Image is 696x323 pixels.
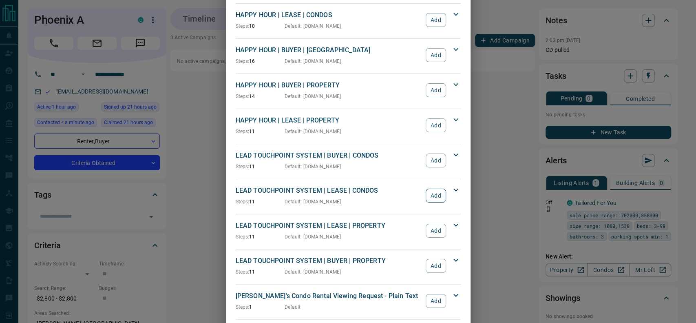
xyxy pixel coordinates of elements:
p: 11 [236,163,285,170]
button: Add [426,48,446,62]
span: Steps: [236,199,250,205]
p: LEAD TOUCHPOINT SYSTEM | LEASE | CONDOS [236,186,422,196]
div: LEAD TOUCHPOINT SYSTEM | BUYER | CONDOSSteps:11Default: [DOMAIN_NAME]Add [236,149,461,172]
p: 1 [236,303,285,311]
p: Default : [DOMAIN_NAME] [285,22,341,30]
div: HAPPY HOUR | LEASE | CONDOSSteps:10Default: [DOMAIN_NAME]Add [236,9,461,31]
p: Default : [DOMAIN_NAME] [285,268,341,276]
button: Add [426,294,446,308]
p: LEAD TOUCHPOINT SYSTEM | BUYER | CONDOS [236,151,422,160]
button: Add [426,118,446,132]
span: Steps: [236,58,250,64]
span: Steps: [236,23,250,29]
p: 11 [236,233,285,241]
p: HAPPY HOUR | BUYER | PROPERTY [236,80,422,90]
p: Default : [DOMAIN_NAME] [285,128,341,135]
button: Add [426,13,446,27]
p: 16 [236,58,285,65]
span: Steps: [236,94,250,99]
p: Default : [DOMAIN_NAME] [285,198,341,205]
p: 14 [236,93,285,100]
p: 10 [236,22,285,30]
span: Steps: [236,164,250,169]
p: HAPPY HOUR | LEASE | CONDOS [236,10,422,20]
button: Add [426,224,446,238]
p: LEAD TOUCHPOINT SYSTEM | BUYER | PROPERTY [236,256,422,266]
p: Default [285,303,301,311]
button: Add [426,83,446,97]
p: LEAD TOUCHPOINT SYSTEM | LEASE | PROPERTY [236,221,422,231]
p: Default : [DOMAIN_NAME] [285,163,341,170]
p: Default : [DOMAIN_NAME] [285,58,341,65]
div: LEAD TOUCHPOINT SYSTEM | BUYER | PROPERTYSteps:11Default: [DOMAIN_NAME]Add [236,254,461,277]
div: LEAD TOUCHPOINT SYSTEM | LEASE | CONDOSSteps:11Default: [DOMAIN_NAME]Add [236,184,461,207]
div: HAPPY HOUR | LEASE | PROPERTYSteps:11Default: [DOMAIN_NAME]Add [236,114,461,137]
p: Default : [DOMAIN_NAME] [285,233,341,241]
div: HAPPY HOUR | BUYER | [GEOGRAPHIC_DATA]Steps:16Default: [DOMAIN_NAME]Add [236,44,461,67]
button: Add [426,259,446,273]
div: LEAD TOUCHPOINT SYSTEM | LEASE | PROPERTYSteps:11Default: [DOMAIN_NAME]Add [236,219,461,242]
p: HAPPY HOUR | BUYER | [GEOGRAPHIC_DATA] [236,45,422,55]
p: 11 [236,128,285,135]
p: Default : [DOMAIN_NAME] [285,93,341,100]
p: 11 [236,268,285,276]
div: [PERSON_NAME]'s Condo Rental Viewing Request - Plain TextSteps:1DefaultAdd [236,290,461,312]
span: Steps: [236,269,250,275]
p: HAPPY HOUR | LEASE | PROPERTY [236,116,422,125]
button: Add [426,189,446,203]
p: 11 [236,198,285,205]
span: Steps: [236,304,250,310]
span: Steps: [236,129,250,134]
p: [PERSON_NAME]'s Condo Rental Viewing Request - Plain Text [236,291,422,301]
button: Add [426,154,446,167]
span: Steps: [236,234,250,240]
div: HAPPY HOUR | BUYER | PROPERTYSteps:14Default: [DOMAIN_NAME]Add [236,79,461,102]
